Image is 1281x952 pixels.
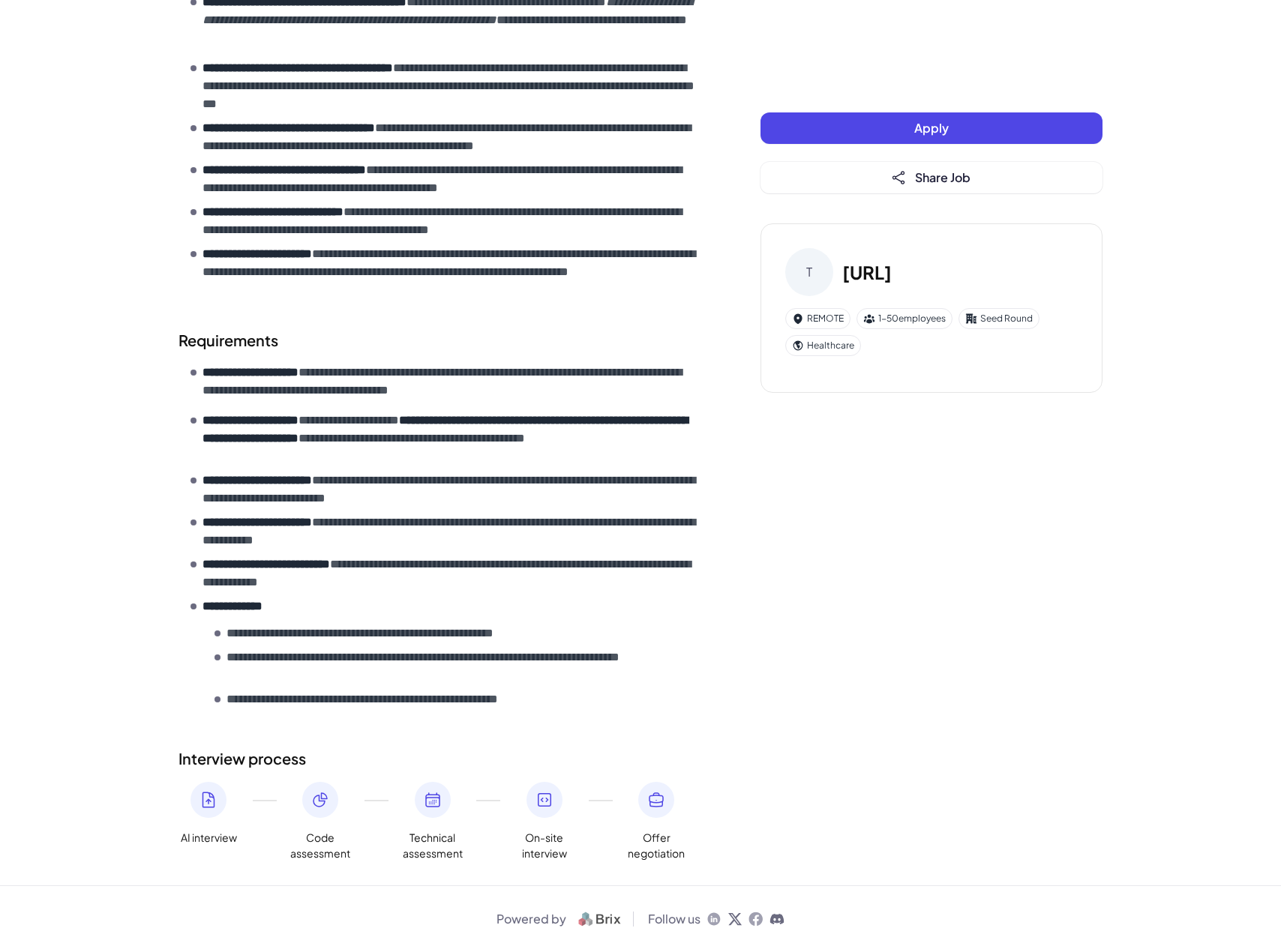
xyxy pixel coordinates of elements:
span: Powered by [496,910,566,928]
span: Code assessment [290,830,350,861]
h2: Requirements [178,329,700,352]
h2: Interview process [178,747,700,770]
img: logo [572,910,627,928]
span: Follow us [648,910,700,928]
div: Seed Round [958,308,1039,329]
span: Technical assessment [403,830,463,861]
button: Share Job [760,162,1102,193]
button: Apply [760,112,1102,144]
div: Healthcare [785,335,861,356]
span: On-site interview [514,830,574,861]
div: 1-50 employees [856,308,952,329]
span: Apply [914,120,949,136]
span: Share Job [915,169,970,185]
span: Offer negotiation [626,830,686,861]
h3: [URL] [842,259,892,286]
span: AI interview [181,830,237,846]
div: T [785,248,833,296]
div: REMOTE [785,308,850,329]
